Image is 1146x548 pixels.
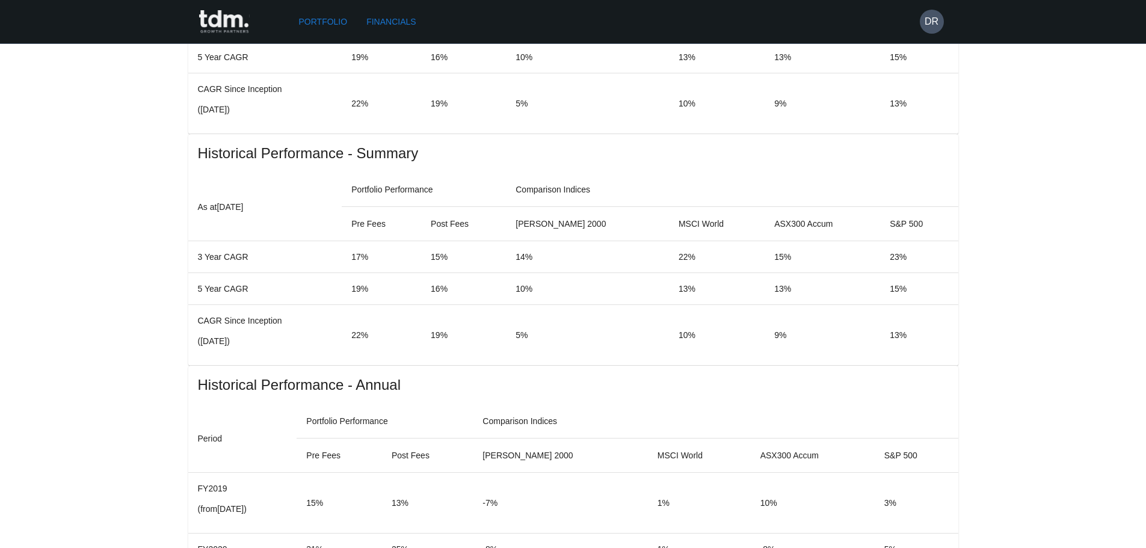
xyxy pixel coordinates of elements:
a: Financials [362,11,421,33]
td: 22% [342,305,421,366]
td: 15% [880,42,958,73]
td: 10% [506,42,669,73]
td: 3% [875,473,958,534]
td: 15% [297,473,382,534]
td: 15% [765,241,880,273]
th: MSCI World [669,207,765,241]
td: 19% [342,42,421,73]
button: DR [920,10,944,34]
p: As at [DATE] [198,200,333,214]
td: 23% [880,241,958,273]
th: Period [188,404,297,473]
th: Pre Fees [297,439,382,473]
span: Historical Performance - Summary [198,144,949,163]
td: 13% [880,73,958,134]
td: -7% [473,473,647,534]
td: 14% [506,241,669,273]
th: Portfolio Performance [297,404,473,439]
td: 5% [506,305,669,366]
th: [PERSON_NAME] 2000 [506,207,669,241]
th: [PERSON_NAME] 2000 [473,439,647,473]
td: 13% [669,42,765,73]
td: 16% [421,273,506,305]
th: Pre Fees [342,207,421,241]
td: 17% [342,241,421,273]
td: CAGR Since Inception [188,73,342,134]
td: 19% [342,273,421,305]
a: Portfolio [294,11,353,33]
td: 13% [765,42,880,73]
td: 15% [880,273,958,305]
td: 16% [421,42,506,73]
td: 13% [382,473,473,534]
td: 13% [669,273,765,305]
th: Portfolio Performance [342,173,506,207]
td: CAGR Since Inception [188,305,342,366]
td: 13% [880,305,958,366]
td: 19% [421,305,506,366]
td: 22% [669,241,765,273]
td: 9% [765,305,880,366]
td: 19% [421,73,506,134]
p: (from [DATE] ) [198,503,288,515]
td: 5% [506,73,669,134]
td: 3 Year CAGR [188,241,342,273]
th: ASX300 Accum [751,439,875,473]
td: 10% [751,473,875,534]
td: 9% [765,73,880,134]
td: 5 Year CAGR [188,42,342,73]
th: ASX300 Accum [765,207,880,241]
p: ( [DATE] ) [198,103,333,115]
td: 1% [648,473,751,534]
th: MSCI World [648,439,751,473]
th: Comparison Indices [506,173,958,207]
th: Post Fees [382,439,473,473]
td: FY2019 [188,473,297,534]
td: 15% [421,241,506,273]
td: 10% [506,273,669,305]
span: Historical Performance - Annual [198,375,949,395]
td: 10% [669,73,765,134]
th: S&P 500 [875,439,958,473]
td: 10% [669,305,765,366]
td: 22% [342,73,421,134]
p: ( [DATE] ) [198,335,333,347]
h6: DR [925,14,938,29]
td: 13% [765,273,880,305]
th: Comparison Indices [473,404,958,439]
td: 5 Year CAGR [188,273,342,305]
th: Post Fees [421,207,506,241]
th: S&P 500 [880,207,958,241]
